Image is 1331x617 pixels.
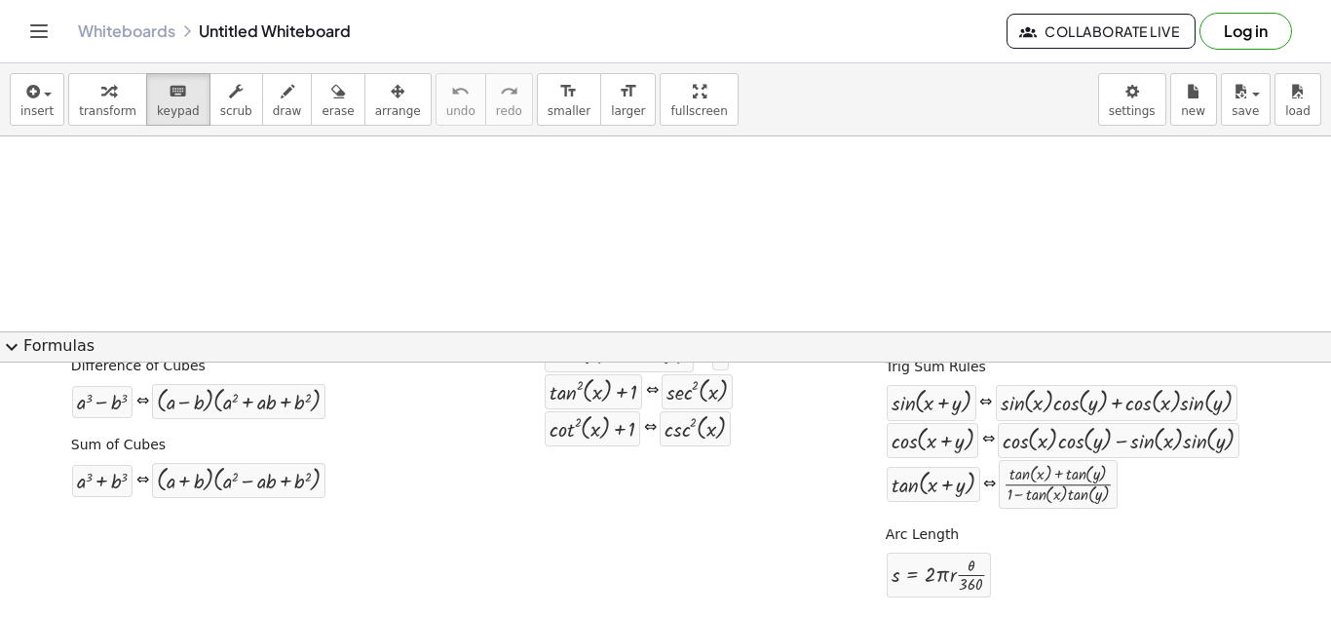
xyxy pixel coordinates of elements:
div: ⇔ [983,474,996,496]
div: ⇔ [982,429,995,451]
span: insert [20,104,54,118]
span: fullscreen [670,104,727,118]
button: Toggle navigation [23,16,55,47]
button: fullscreen [660,73,738,126]
i: format_size [559,80,578,103]
a: Whiteboards [78,21,175,41]
button: undoundo [436,73,486,126]
i: redo [500,80,518,103]
div: ⇔ [697,343,709,366]
button: settings [1098,73,1166,126]
div: ⇔ [136,470,149,492]
span: redo [496,104,522,118]
span: smaller [548,104,590,118]
label: Sum of Cubes [71,436,166,455]
i: format_size [619,80,637,103]
button: arrange [364,73,432,126]
i: keyboard [169,80,187,103]
div: ⇔ [644,417,657,440]
button: keyboardkeypad [146,73,210,126]
span: draw [273,104,302,118]
label: Difference of Cubes [71,357,206,376]
button: draw [262,73,313,126]
button: new [1170,73,1217,126]
button: format_sizesmaller [537,73,601,126]
button: load [1274,73,1321,126]
i: undo [451,80,470,103]
span: settings [1109,104,1156,118]
button: Log in [1199,13,1292,50]
span: save [1232,104,1259,118]
button: erase [311,73,364,126]
button: scrub [209,73,263,126]
div: ⇔ [979,392,992,414]
button: save [1221,73,1271,126]
span: transform [79,104,136,118]
span: new [1181,104,1205,118]
button: format_sizelarger [600,73,656,126]
button: insert [10,73,64,126]
label: Trig Sum Rules [886,358,986,377]
button: transform [68,73,147,126]
span: larger [611,104,645,118]
span: arrange [375,104,421,118]
label: Arc Length [886,525,959,545]
div: ⇔ [136,391,149,413]
span: undo [446,104,475,118]
span: scrub [220,104,252,118]
div: ⇔ [646,380,659,403]
span: load [1285,104,1311,118]
span: Collaborate Live [1023,22,1179,40]
span: erase [322,104,354,118]
button: Collaborate Live [1007,14,1196,49]
button: redoredo [485,73,533,126]
span: keypad [157,104,200,118]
